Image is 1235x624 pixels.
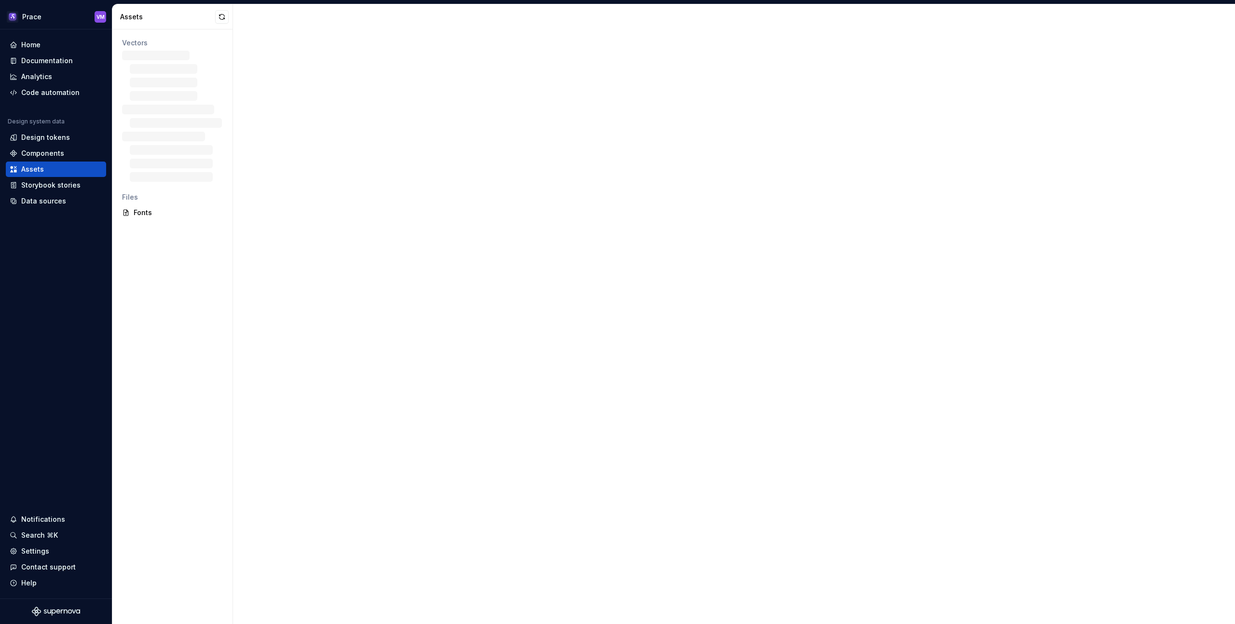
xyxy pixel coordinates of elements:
button: Contact support [6,559,106,575]
a: Components [6,146,106,161]
div: Storybook stories [21,180,81,190]
div: Analytics [21,72,52,81]
div: Help [21,578,37,588]
div: Design system data [8,118,65,125]
a: Settings [6,543,106,559]
a: Storybook stories [6,177,106,193]
a: Documentation [6,53,106,68]
div: Code automation [21,88,80,97]
div: Settings [21,546,49,556]
div: Design tokens [21,133,70,142]
div: Assets [120,12,215,22]
div: Prace [22,12,41,22]
div: Home [21,40,41,50]
button: PraceVM [2,6,110,27]
a: Design tokens [6,130,106,145]
a: Analytics [6,69,106,84]
div: Files [122,192,223,202]
div: Contact support [21,562,76,572]
div: Assets [21,164,44,174]
div: Documentation [21,56,73,66]
div: Data sources [21,196,66,206]
a: Assets [6,162,106,177]
div: VM [96,13,105,21]
div: Vectors [122,38,223,48]
button: Search ⌘K [6,528,106,543]
a: Code automation [6,85,106,100]
div: Notifications [21,515,65,524]
div: Fonts [134,208,223,217]
button: Notifications [6,512,106,527]
a: Data sources [6,193,106,209]
img: 63932fde-23f0-455f-9474-7c6a8a4930cd.png [7,11,18,23]
a: Home [6,37,106,53]
button: Help [6,575,106,591]
div: Search ⌘K [21,530,58,540]
svg: Supernova Logo [32,607,80,616]
div: Components [21,149,64,158]
a: Fonts [118,205,227,220]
